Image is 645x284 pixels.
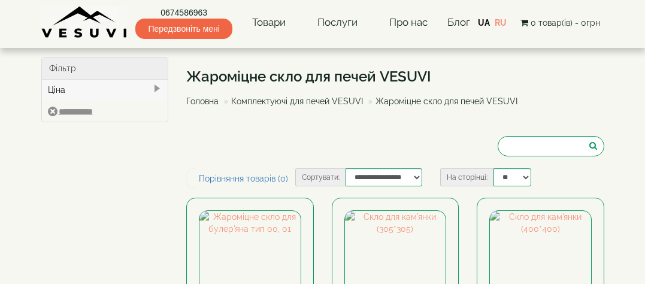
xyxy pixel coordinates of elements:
a: Про нас [377,9,440,37]
label: На сторінці: [440,168,493,186]
a: UA [478,18,490,28]
li: Жароміцне скло для печей VESUVI [365,95,517,107]
a: Комплектуючі для печей VESUVI [231,96,363,106]
a: Порівняння товарів (0) [186,168,301,189]
a: Послуги [305,9,370,37]
a: Блог [447,16,470,28]
img: Завод VESUVI [41,6,128,39]
h1: Жароміцне скло для печей VESUVI [186,69,526,84]
a: Головна [186,96,219,106]
span: Передзвоніть мені [135,19,232,39]
span: 0 товар(ів) - 0грн [531,18,600,28]
div: Ціна [42,80,168,100]
a: RU [495,18,507,28]
a: Товари [240,9,298,37]
a: 0674586963 [135,7,232,19]
label: Сортувати: [295,168,346,186]
div: Фільтр [42,58,168,80]
button: 0 товар(ів) - 0грн [517,16,604,29]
